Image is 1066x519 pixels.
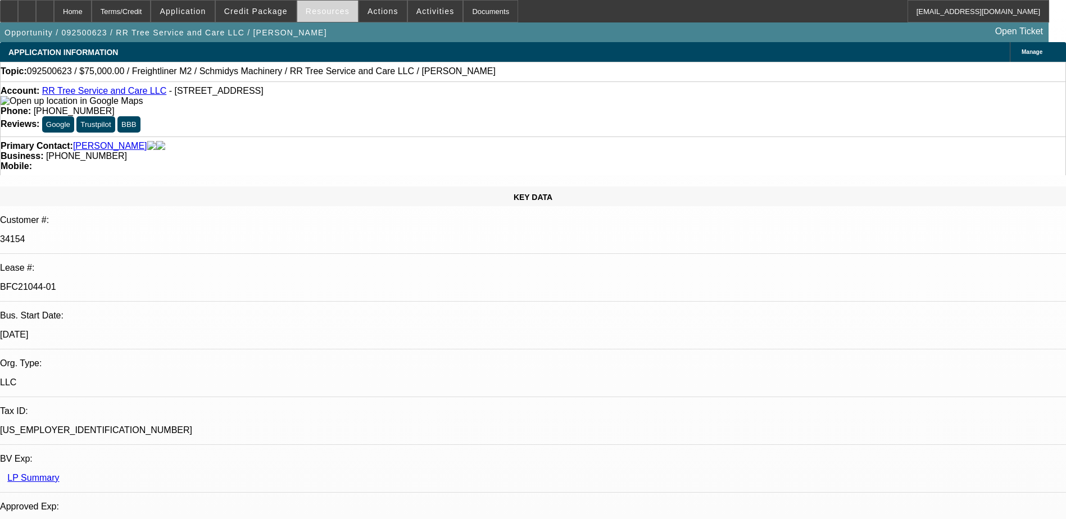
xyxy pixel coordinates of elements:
a: LP Summary [7,473,59,482]
span: 092500623 / $75,000.00 / Freightliner M2 / Schmidys Machinery / RR Tree Service and Care LLC / [P... [27,66,496,76]
span: KEY DATA [514,193,552,202]
button: BBB [117,116,140,133]
span: Resources [306,7,350,16]
button: Actions [359,1,407,22]
strong: Account: [1,86,39,95]
button: Application [151,1,214,22]
a: Open Ticket [991,22,1047,41]
button: Trustpilot [76,116,115,133]
span: [PHONE_NUMBER] [46,151,127,161]
span: [PHONE_NUMBER] [34,106,115,116]
span: Opportunity / 092500623 / RR Tree Service and Care LLC / [PERSON_NAME] [4,28,327,37]
span: - [STREET_ADDRESS] [169,86,264,95]
a: View Google Maps [1,96,143,106]
span: Manage [1022,49,1042,55]
strong: Business: [1,151,43,161]
a: [PERSON_NAME] [73,141,147,151]
button: Google [42,116,74,133]
img: Open up location in Google Maps [1,96,143,106]
strong: Phone: [1,106,31,116]
a: RR Tree Service and Care LLC [42,86,166,95]
span: APPLICATION INFORMATION [8,48,118,57]
img: linkedin-icon.png [156,141,165,151]
span: Credit Package [224,7,288,16]
button: Credit Package [216,1,296,22]
strong: Mobile: [1,161,32,171]
button: Activities [408,1,463,22]
span: Activities [416,7,455,16]
strong: Topic: [1,66,27,76]
span: Application [160,7,206,16]
button: Resources [297,1,358,22]
strong: Primary Contact: [1,141,73,151]
img: facebook-icon.png [147,141,156,151]
strong: Reviews: [1,119,39,129]
span: Actions [368,7,398,16]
